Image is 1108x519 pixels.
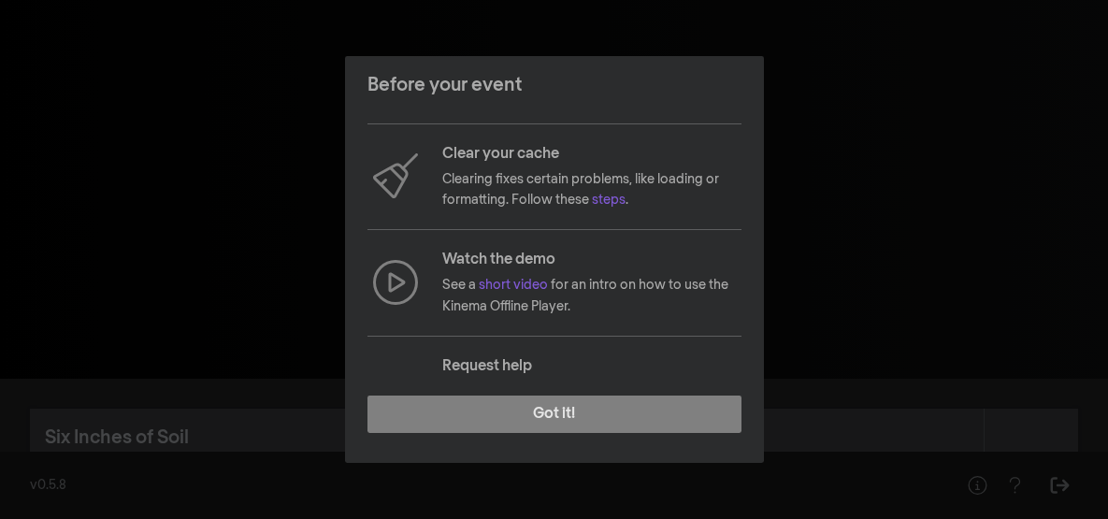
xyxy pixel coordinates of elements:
p: Clear your cache [442,143,741,166]
a: steps [592,194,626,207]
header: Before your event [345,56,764,114]
p: Watch the demo [442,249,741,271]
a: short video [479,279,548,292]
p: Request help [442,355,741,378]
p: See a for an intro on how to use the Kinema Offline Player. [442,275,741,317]
button: Got it! [367,396,741,433]
p: Clearing fixes certain problems, like loading or formatting. Follow these . [442,169,741,211]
